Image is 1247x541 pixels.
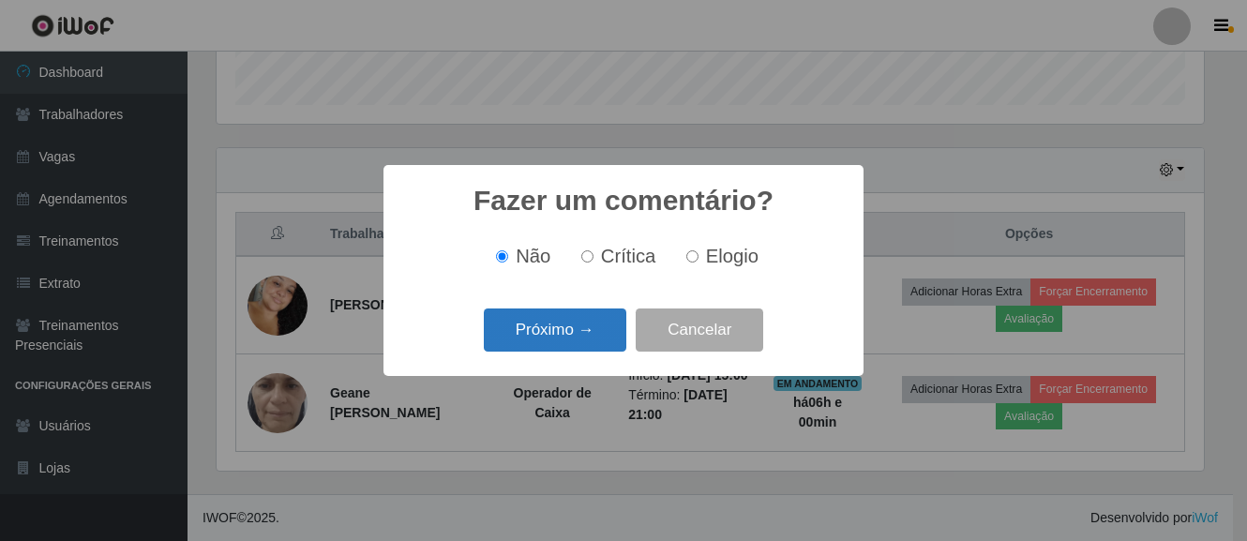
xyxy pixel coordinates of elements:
span: Elogio [706,246,759,266]
button: Próximo → [484,308,626,353]
button: Cancelar [636,308,763,353]
input: Crítica [581,250,593,263]
input: Elogio [686,250,699,263]
span: Não [516,246,550,266]
input: Não [496,250,508,263]
h2: Fazer um comentário? [473,184,774,218]
span: Crítica [601,246,656,266]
